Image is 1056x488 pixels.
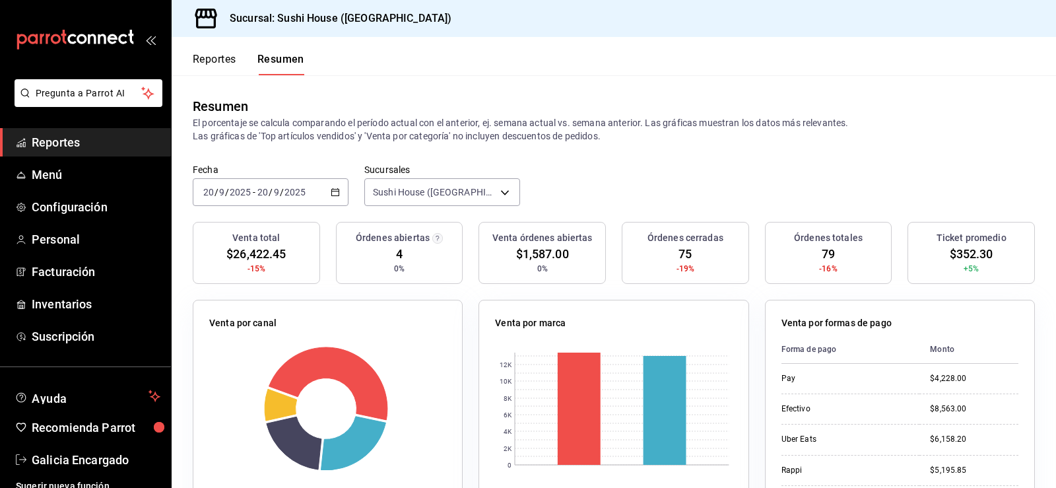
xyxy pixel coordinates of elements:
span: Suscripción [32,328,160,345]
span: Menú [32,166,160,184]
text: 8K [504,395,512,402]
button: open_drawer_menu [145,34,156,45]
text: 0 [508,462,511,469]
span: / [214,187,218,197]
span: +5% [964,263,979,275]
th: Forma de pago [781,335,920,364]
div: Efectivo [781,403,909,415]
div: Resumen [193,96,248,116]
span: - [253,187,255,197]
h3: Venta total [232,231,280,245]
span: $1,587.00 [516,245,569,263]
span: Galicia Encargado [32,451,160,469]
a: Pregunta a Parrot AI [9,96,162,110]
span: $352.30 [950,245,993,263]
span: Personal [32,230,160,248]
div: navigation tabs [193,53,304,75]
p: El porcentaje se calcula comparando el período actual con el anterior, ej. semana actual vs. sema... [193,116,1035,143]
span: 75 [678,245,692,263]
p: Venta por formas de pago [781,316,892,330]
span: 79 [822,245,835,263]
h3: Venta órdenes abiertas [492,231,593,245]
span: 4 [396,245,403,263]
div: $4,228.00 [930,373,1018,384]
input: -- [203,187,214,197]
span: 0% [394,263,405,275]
div: Uber Eats [781,434,909,445]
span: / [280,187,284,197]
button: Resumen [257,53,304,75]
span: Sushi House ([GEOGRAPHIC_DATA]) [373,186,496,199]
span: -15% [247,263,266,275]
text: 6K [504,411,512,419]
th: Monto [919,335,1018,364]
span: Reportes [32,133,160,151]
text: 2K [504,445,512,452]
span: Inventarios [32,295,160,313]
input: -- [218,187,225,197]
span: Facturación [32,263,160,281]
input: -- [257,187,269,197]
span: / [225,187,229,197]
span: Pregunta a Parrot AI [36,87,142,100]
p: Venta por canal [209,316,277,330]
div: $5,195.85 [930,465,1018,476]
button: Pregunta a Parrot AI [15,79,162,107]
div: $6,158.20 [930,434,1018,445]
input: -- [273,187,280,197]
span: Recomienda Parrot [32,419,160,436]
span: / [269,187,273,197]
text: 4K [504,428,512,435]
p: Venta por marca [495,316,566,330]
div: Pay [781,373,909,384]
text: 12K [500,361,512,368]
span: Configuración [32,198,160,216]
h3: Órdenes totales [794,231,863,245]
h3: Órdenes abiertas [356,231,430,245]
div: Rappi [781,465,909,476]
div: $8,563.00 [930,403,1018,415]
input: ---- [284,187,306,197]
button: Reportes [193,53,236,75]
input: ---- [229,187,251,197]
h3: Órdenes cerradas [647,231,723,245]
span: $26,422.45 [226,245,286,263]
label: Sucursales [364,165,520,174]
h3: Sucursal: Sushi House ([GEOGRAPHIC_DATA]) [219,11,451,26]
h3: Ticket promedio [937,231,1006,245]
text: 10K [500,378,512,385]
span: Ayuda [32,388,143,404]
label: Fecha [193,165,348,174]
span: -16% [819,263,838,275]
span: -19% [676,263,695,275]
span: 0% [537,263,548,275]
